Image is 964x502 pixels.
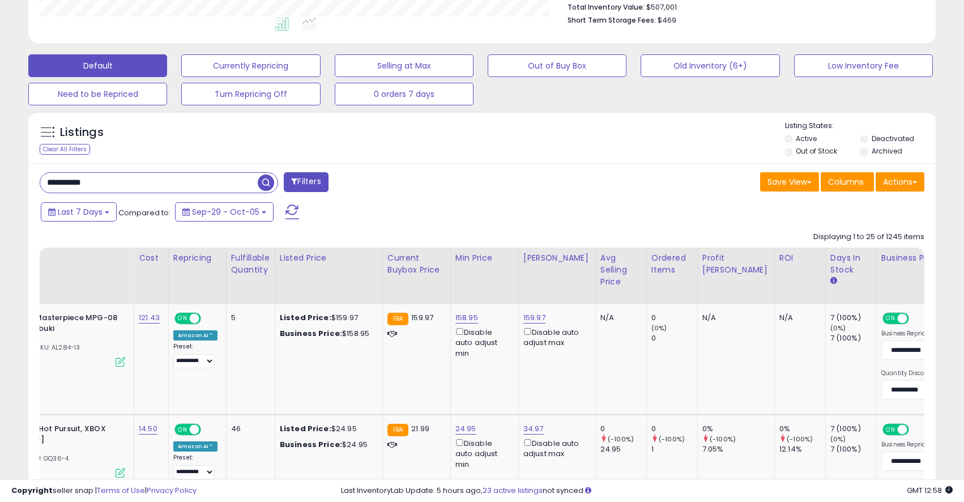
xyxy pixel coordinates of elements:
[659,435,685,444] small: (-100%)
[710,435,736,444] small: (-100%)
[341,486,953,496] div: Last InventoryLab Update: 5 hours ago, not synced.
[181,83,320,105] button: Turn Repricing Off
[881,369,963,377] label: Quantity Discount Strategy:
[387,252,446,276] div: Current Buybox Price
[884,314,898,324] span: ON
[600,313,638,323] div: N/A
[651,324,667,333] small: (0%)
[830,276,837,286] small: Days In Stock.
[199,314,217,324] span: OFF
[702,313,766,323] div: N/A
[173,330,217,341] div: Amazon AI *
[411,312,433,323] span: 159.97
[600,444,646,454] div: 24.95
[830,252,872,276] div: Days In Stock
[523,326,587,348] div: Disable auto adjust max
[779,444,825,454] div: 12.14%
[60,125,104,141] h5: Listings
[907,314,925,324] span: OFF
[387,424,408,436] small: FBA
[173,454,217,479] div: Preset:
[651,252,693,276] div: Ordered Items
[231,313,266,323] div: 5
[907,485,953,496] span: 2025-10-13 12:58 GMT
[41,202,117,222] button: Last 7 Days
[280,329,374,339] div: $158.95
[884,425,898,435] span: ON
[173,441,217,452] div: Amazon AI *
[192,206,259,218] span: Sep-29 - Oct-05
[881,441,963,449] label: Business Repricing Strategy:
[28,83,167,105] button: Need to be Repriced
[284,172,328,192] button: Filters
[139,252,164,264] div: Cost
[779,252,821,264] div: ROI
[600,252,642,288] div: Avg Selling Price
[455,312,478,324] a: 158.95
[830,444,876,454] div: 7 (100%)
[830,424,876,434] div: 7 (100%)
[881,330,963,338] label: Business Repricing Strategy:
[231,424,266,434] div: 46
[830,435,846,444] small: (0%)
[568,2,645,12] b: Total Inventory Value:
[787,435,813,444] small: (-100%)
[523,423,544,435] a: 34.97
[796,146,837,156] label: Out of Stock
[702,444,774,454] div: 7.05%
[658,15,676,25] span: $469
[523,312,545,324] a: 159.97
[779,424,825,434] div: 0%
[280,439,342,450] b: Business Price:
[11,485,53,496] strong: Copyright
[173,252,221,264] div: Repricing
[830,313,876,323] div: 7 (100%)
[876,172,924,192] button: Actions
[40,144,90,155] div: Clear All Filters
[455,252,514,264] div: Min Price
[651,333,697,343] div: 0
[760,172,819,192] button: Save View
[97,485,145,496] a: Terms of Use
[455,326,510,359] div: Disable auto adjust min
[907,425,925,435] span: OFF
[600,424,646,434] div: 0
[702,424,774,434] div: 0%
[19,454,69,463] span: | SKU: GQ36-4
[794,54,933,77] button: Low Inventory Fee
[828,176,864,188] span: Columns
[280,328,342,339] b: Business Price:
[651,313,697,323] div: 0
[280,424,374,434] div: $24.95
[568,15,656,25] b: Short Term Storage Fees:
[796,134,817,143] label: Active
[181,54,320,77] button: Currently Repricing
[199,425,217,435] span: OFF
[821,172,874,192] button: Columns
[280,312,331,323] b: Listed Price:
[483,485,543,496] a: 23 active listings
[118,207,170,218] span: Compared to:
[280,252,378,264] div: Listed Price
[387,313,408,325] small: FBA
[28,54,167,77] button: Default
[523,252,591,264] div: [PERSON_NAME]
[651,444,697,454] div: 1
[785,121,936,131] p: Listing States:
[139,423,157,435] a: 14.50
[813,232,924,243] div: Displaying 1 to 25 of 1245 items
[176,425,190,435] span: ON
[455,423,476,435] a: 24.95
[173,343,217,368] div: Preset:
[641,54,779,77] button: Old Inventory (6+)
[830,324,846,333] small: (0%)
[58,206,103,218] span: Last 7 Days
[11,486,197,496] div: seller snap | |
[280,313,374,323] div: $159.97
[651,424,697,434] div: 0
[335,54,474,77] button: Selling at Max
[280,440,374,450] div: $24.95
[872,134,914,143] label: Deactivated
[280,423,331,434] b: Listed Price:
[411,423,429,434] span: 21.99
